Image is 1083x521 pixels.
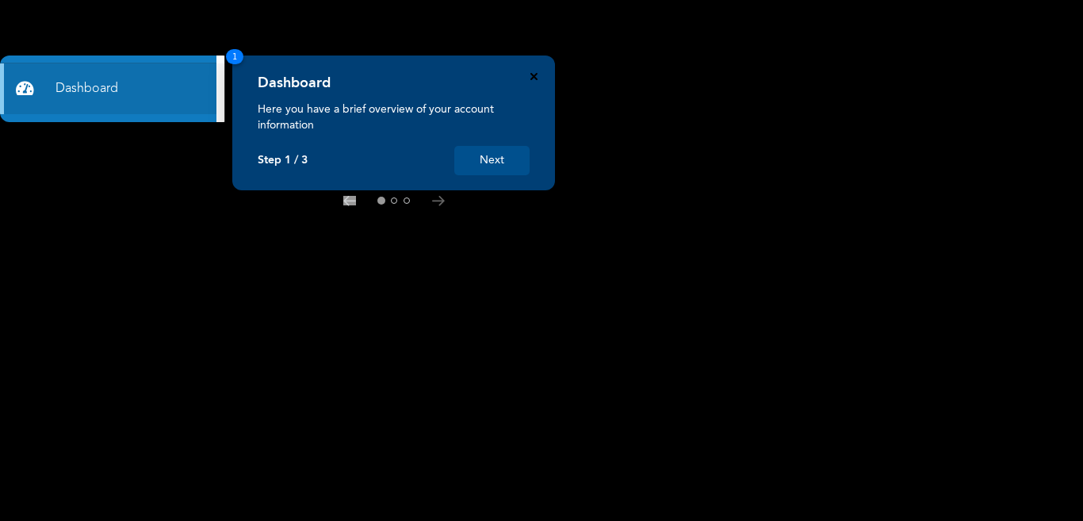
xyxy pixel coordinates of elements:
button: Close [530,73,538,80]
span: 1 [226,49,243,64]
p: Step 1 / 3 [258,154,308,167]
button: Next [454,146,530,175]
p: Here you have a brief overview of your account information [258,102,530,133]
h4: Dashboard [258,75,331,92]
